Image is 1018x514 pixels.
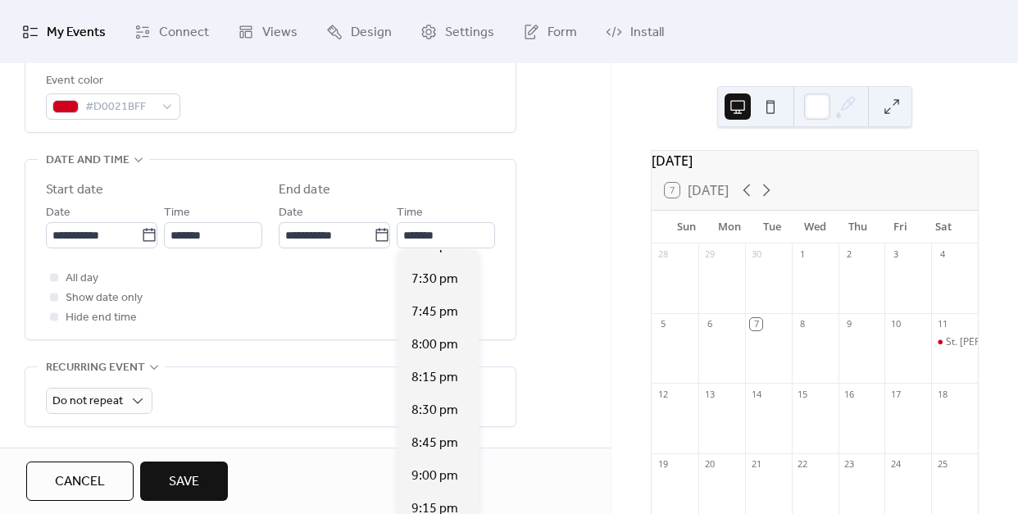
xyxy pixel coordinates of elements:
span: Date [279,203,303,223]
a: Settings [408,7,507,57]
div: 4 [936,248,948,261]
div: 9 [843,318,856,330]
span: Date and time [46,151,130,171]
span: Form [548,20,577,45]
div: End date [279,180,330,200]
div: 6 [703,318,716,330]
span: 8:00 pm [411,335,458,355]
div: 17 [889,388,902,400]
span: Cancel [55,472,105,492]
div: [DATE] [652,151,978,171]
span: Show date only [66,289,143,308]
span: Do not repeat [52,390,123,412]
div: 30 [750,248,762,261]
div: Mon [707,211,750,243]
div: 24 [889,458,902,471]
div: 1 [797,248,809,261]
span: Save [169,472,199,492]
div: 25 [936,458,948,471]
a: Install [593,7,676,57]
div: 10 [889,318,902,330]
div: 8 [797,318,809,330]
span: Install [630,20,664,45]
div: Fri [879,211,921,243]
div: 16 [843,388,856,400]
span: 9:00 pm [411,466,458,486]
div: 29 [703,248,716,261]
button: Save [140,462,228,501]
span: Recurring event [46,358,145,378]
a: My Events [10,7,118,57]
span: Connect [159,20,209,45]
div: 12 [657,388,669,400]
div: 18 [936,388,948,400]
button: Cancel [26,462,134,501]
a: Views [225,7,310,57]
div: St. Joe Craft Fair 2025 [931,335,978,349]
span: Time [397,203,423,223]
span: Event image [46,445,119,465]
div: 28 [657,248,669,261]
div: 7 [750,318,762,330]
span: 8:30 pm [411,401,458,421]
div: 13 [703,388,716,400]
div: 11 [936,318,948,330]
span: #D0021BFF [85,98,154,117]
div: 20 [703,458,716,471]
a: Design [314,7,404,57]
span: Time [164,203,190,223]
div: Sat [922,211,965,243]
span: My Events [47,20,106,45]
div: 23 [843,458,856,471]
div: Start date [46,180,103,200]
div: Thu [836,211,879,243]
div: Tue [751,211,793,243]
div: 5 [657,318,669,330]
span: All day [66,269,98,289]
span: 7:45 pm [411,302,458,322]
span: Date [46,203,70,223]
div: Wed [793,211,836,243]
div: Sun [665,211,707,243]
span: Hide end time [66,308,137,328]
span: 8:45 pm [411,434,458,453]
a: Form [511,7,589,57]
div: 22 [797,458,809,471]
span: Settings [445,20,494,45]
span: Views [262,20,298,45]
span: 8:15 pm [411,368,458,388]
div: Event color [46,71,177,91]
a: Connect [122,7,221,57]
div: 19 [657,458,669,471]
span: 7:30 pm [411,270,458,289]
span: Design [351,20,392,45]
div: 15 [797,388,809,400]
div: 21 [750,458,762,471]
div: 14 [750,388,762,400]
div: 3 [889,248,902,261]
div: 2 [843,248,856,261]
